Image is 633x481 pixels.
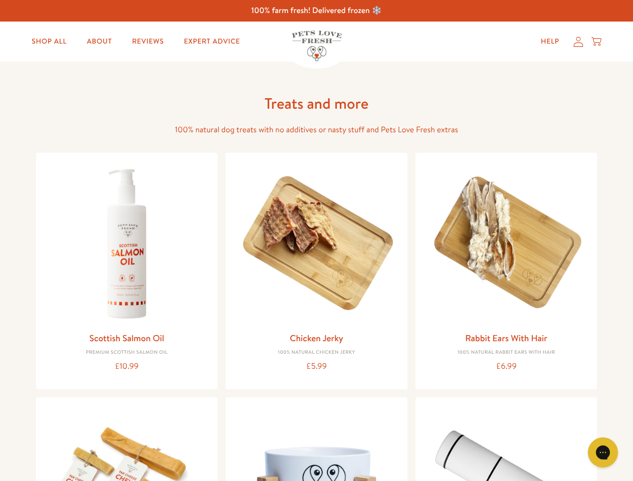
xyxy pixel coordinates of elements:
iframe: Gorgias live chat messenger [583,434,623,471]
div: 100% Natural Chicken Jerky [234,350,399,356]
img: Scottish Salmon Oil [44,161,210,327]
h1: Treats and more [156,94,477,113]
a: Help [533,32,567,52]
a: Expert Advice [176,32,248,52]
img: Chicken Jerky [234,161,399,327]
a: Chicken Jerky [290,332,343,344]
img: Pets Love Fresh [292,31,342,61]
span: 100% natural dog treats with no additives or nasty stuff and Pets Love Fresh extras [175,124,458,135]
a: Scottish Salmon Oil [89,332,164,344]
a: Shop All [24,32,75,52]
div: 100% Natural Rabbit Ears with hair [424,350,589,356]
a: About [79,32,120,52]
div: £5.99 [234,360,399,373]
div: Premium Scottish Salmon Oil [44,350,210,356]
img: Rabbit Ears With Hair [424,161,589,327]
a: Reviews [124,32,171,52]
div: £6.99 [424,360,589,373]
div: £10.99 [44,360,210,373]
a: Rabbit Ears With Hair [465,332,547,344]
